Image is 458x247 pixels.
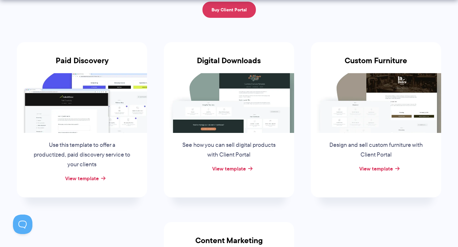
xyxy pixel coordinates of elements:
[65,174,99,182] a: View template
[164,56,294,73] h3: Digital Downloads
[359,165,393,172] a: View template
[202,2,256,18] a: Buy Client Portal
[17,56,147,73] h3: Paid Discovery
[33,140,131,170] p: Use this template to offer a productized, paid discovery service to your clients
[212,165,246,172] a: View template
[180,140,278,160] p: See how you can sell digital products with Client Portal
[311,56,441,73] h3: Custom Furniture
[327,140,425,160] p: Design and sell custom furniture with Client Portal
[13,215,32,234] iframe: Toggle Customer Support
